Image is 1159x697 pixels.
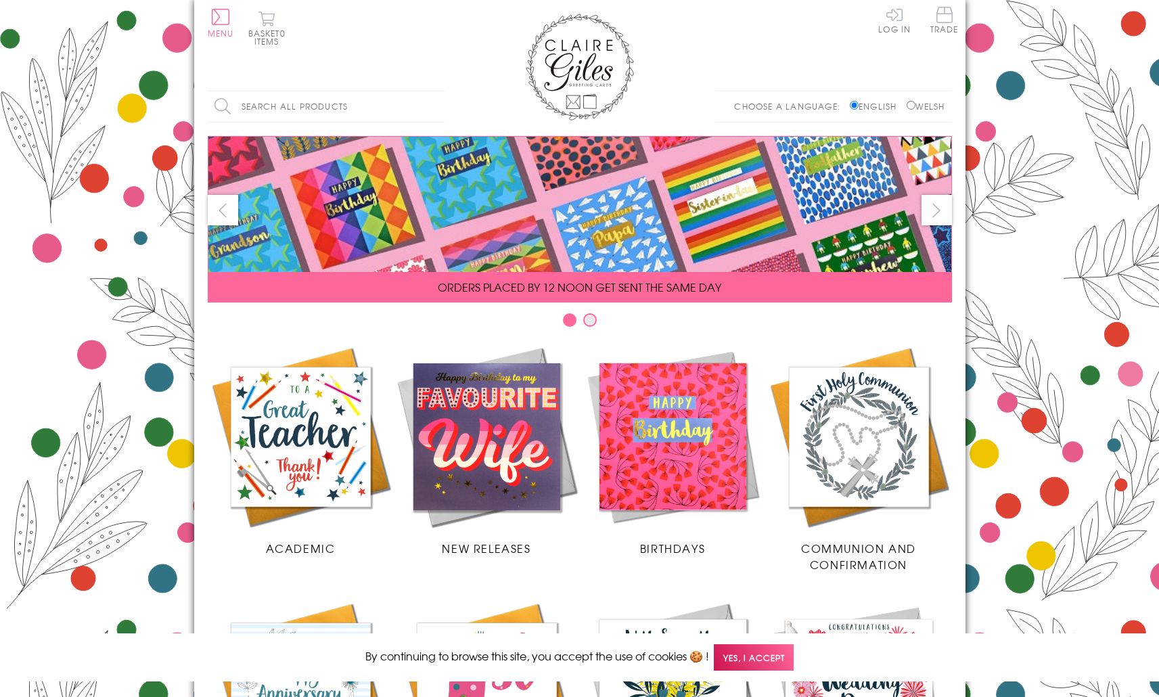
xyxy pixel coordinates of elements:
[583,313,597,327] button: Carousel Page 2
[208,9,234,37] button: Menu
[526,14,634,120] img: Claire Giles Greetings Cards
[208,195,238,225] button: prev
[431,91,445,122] input: Search
[850,100,903,112] label: English
[734,100,847,112] p: Choose a language:
[640,540,705,556] span: Birthdays
[580,344,766,556] a: Birthdays
[394,344,580,556] a: New Releases
[438,279,721,295] span: ORDERS PLACED BY 12 NOON GET SENT THE SAME DAY
[907,101,915,110] input: Welsh
[930,7,959,36] a: Trade
[930,7,959,33] span: Trade
[801,540,916,572] span: Communion and Confirmation
[922,195,952,225] button: next
[208,27,234,39] span: Menu
[208,91,445,122] input: Search all products
[208,344,394,556] a: Academic
[714,644,794,671] span: Yes, I accept
[442,540,530,556] span: New Releases
[850,101,859,110] input: English
[254,27,286,47] span: 0 items
[907,100,945,112] label: Welsh
[266,540,336,556] span: Academic
[248,11,286,45] button: Basket0 items
[766,344,952,572] a: Communion and Confirmation
[878,7,911,33] a: Log In
[563,313,576,327] button: Carousel Page 1 (Current Slide)
[208,313,952,334] div: Carousel Pagination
